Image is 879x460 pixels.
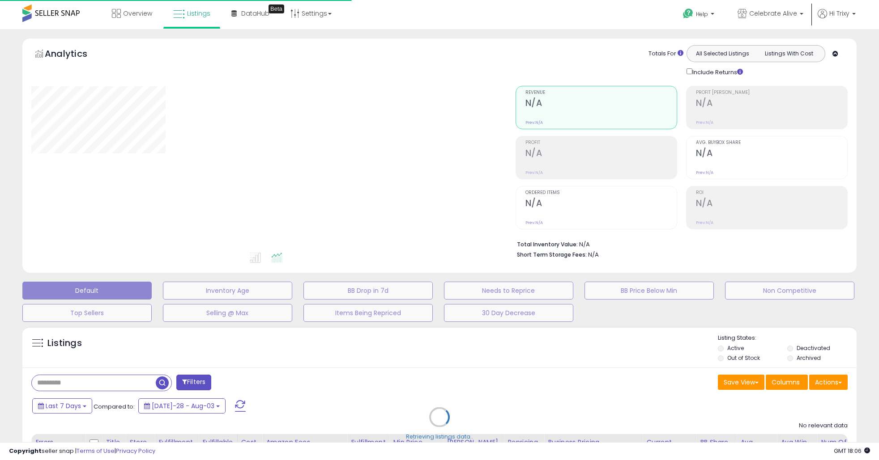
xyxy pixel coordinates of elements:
[696,220,713,225] small: Prev: N/A
[683,8,694,19] i: Get Help
[525,170,543,175] small: Prev: N/A
[444,304,573,322] button: 30 Day Decrease
[696,120,713,125] small: Prev: N/A
[676,1,723,29] a: Help
[163,282,292,300] button: Inventory Age
[525,148,677,160] h2: N/A
[45,47,105,62] h5: Analytics
[749,9,797,18] span: Celebrate Alive
[22,282,152,300] button: Default
[649,50,683,58] div: Totals For
[303,282,433,300] button: BB Drop in 7d
[303,304,433,322] button: Items Being Repriced
[444,282,573,300] button: Needs to Reprice
[696,140,847,145] span: Avg. Buybox Share
[163,304,292,322] button: Selling @ Max
[725,282,854,300] button: Non Competitive
[123,9,152,18] span: Overview
[9,447,155,456] div: seller snap | |
[269,4,284,13] div: Tooltip anchor
[696,198,847,210] h2: N/A
[829,9,849,18] span: Hi Trixy
[525,98,677,110] h2: N/A
[689,48,756,59] button: All Selected Listings
[818,9,856,29] a: Hi Trixy
[241,9,269,18] span: DataHub
[517,251,587,258] b: Short Term Storage Fees:
[585,282,714,300] button: BB Price Below Min
[680,67,754,77] div: Include Returns
[525,90,677,95] span: Revenue
[525,198,677,210] h2: N/A
[696,10,708,18] span: Help
[187,9,210,18] span: Listings
[525,140,677,145] span: Profit
[525,190,677,195] span: Ordered Items
[406,433,473,441] div: Retrieving listings data..
[696,190,847,195] span: ROI
[525,120,543,125] small: Prev: N/A
[696,90,847,95] span: Profit [PERSON_NAME]
[696,98,847,110] h2: N/A
[517,241,578,248] b: Total Inventory Value:
[517,238,841,249] li: N/A
[525,220,543,225] small: Prev: N/A
[9,447,42,455] strong: Copyright
[696,170,713,175] small: Prev: N/A
[588,250,599,259] span: N/A
[22,304,152,322] button: Top Sellers
[755,48,822,59] button: Listings With Cost
[696,148,847,160] h2: N/A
